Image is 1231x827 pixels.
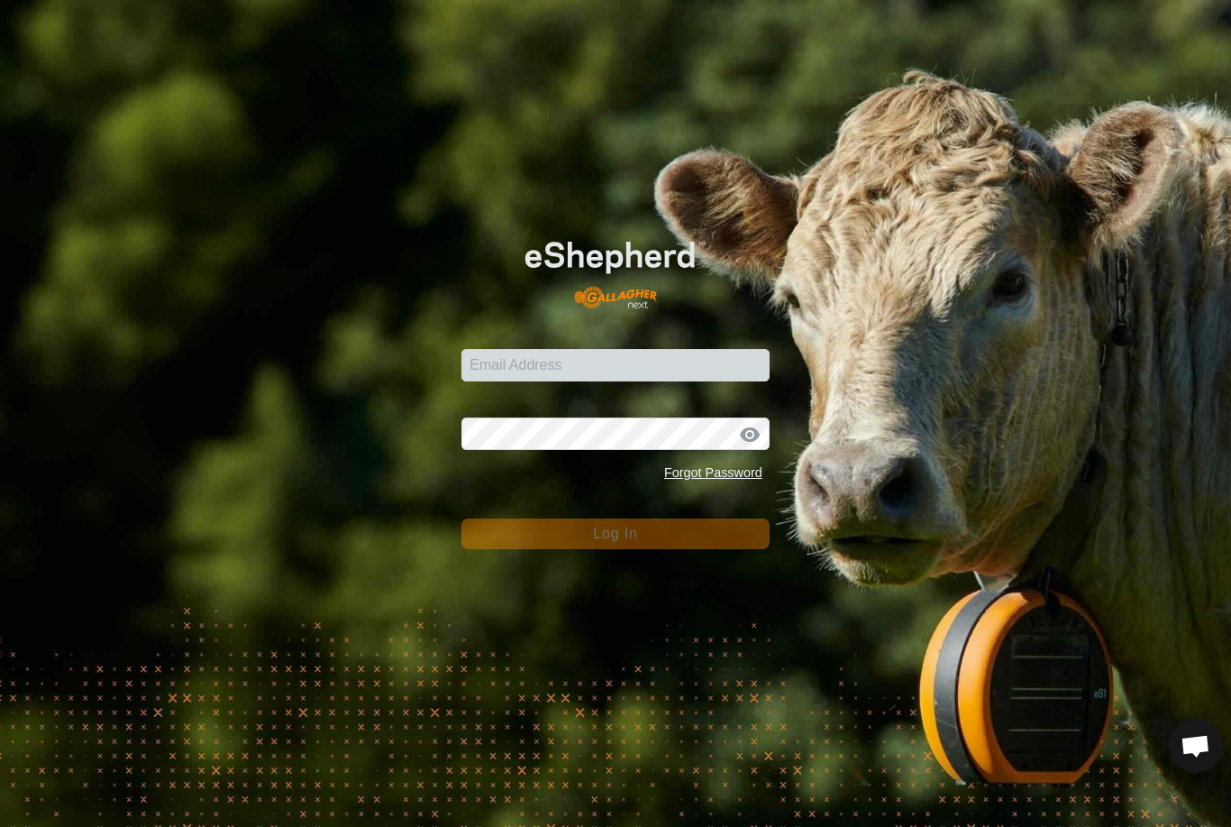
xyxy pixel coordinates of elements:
img: E-shepherd Logo [492,216,738,320]
button: Log In [461,519,770,549]
div: Open chat [1169,719,1223,773]
span: Log In [593,526,637,541]
input: Email Address [461,349,770,381]
a: Forgot Password [664,465,762,480]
